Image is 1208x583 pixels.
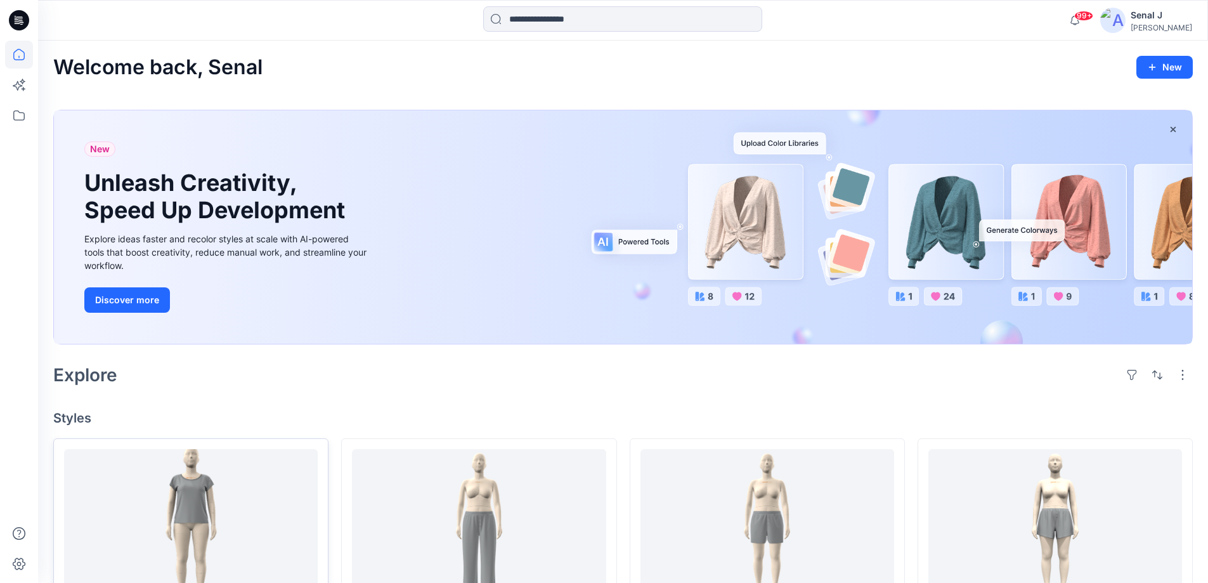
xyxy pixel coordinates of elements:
[90,141,110,157] span: New
[84,287,370,313] a: Discover more
[1131,8,1192,23] div: Senal J
[1136,56,1193,79] button: New
[53,365,117,385] h2: Explore
[53,56,263,79] h2: Welcome back, Senal
[1074,11,1093,21] span: 99+
[84,287,170,313] button: Discover more
[84,232,370,272] div: Explore ideas faster and recolor styles at scale with AI-powered tools that boost creativity, red...
[1100,8,1126,33] img: avatar
[53,410,1193,426] h4: Styles
[84,169,351,224] h1: Unleash Creativity, Speed Up Development
[1131,23,1192,32] div: [PERSON_NAME]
